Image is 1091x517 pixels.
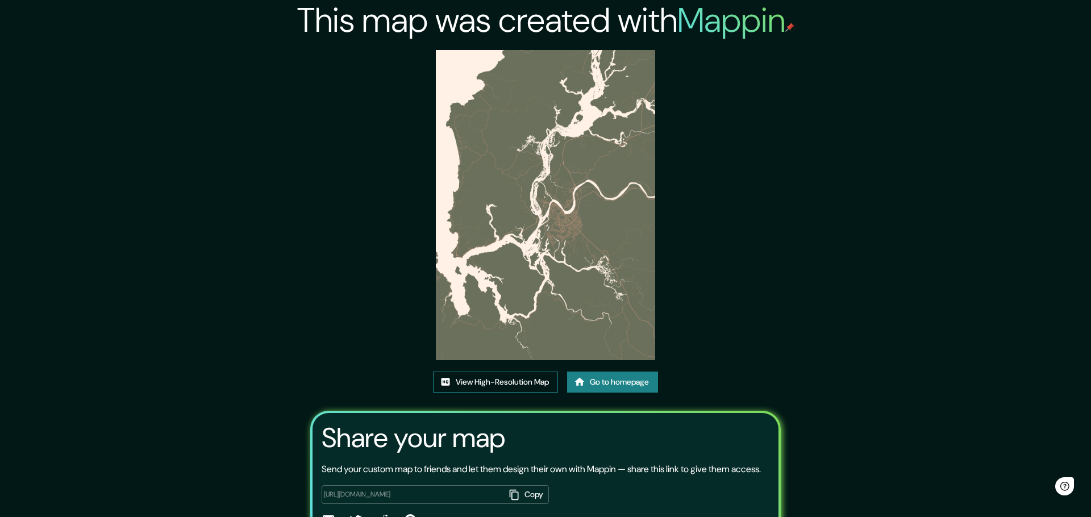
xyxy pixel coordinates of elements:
iframe: Help widget launcher [990,473,1078,505]
h3: Share your map [322,422,505,454]
button: Copy [505,485,549,504]
img: created-map [436,50,655,360]
a: Go to homepage [567,372,658,393]
p: Send your custom map to friends and let them design their own with Mappin — share this link to gi... [322,462,761,476]
img: mappin-pin [785,23,794,32]
a: View High-Resolution Map [433,372,558,393]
